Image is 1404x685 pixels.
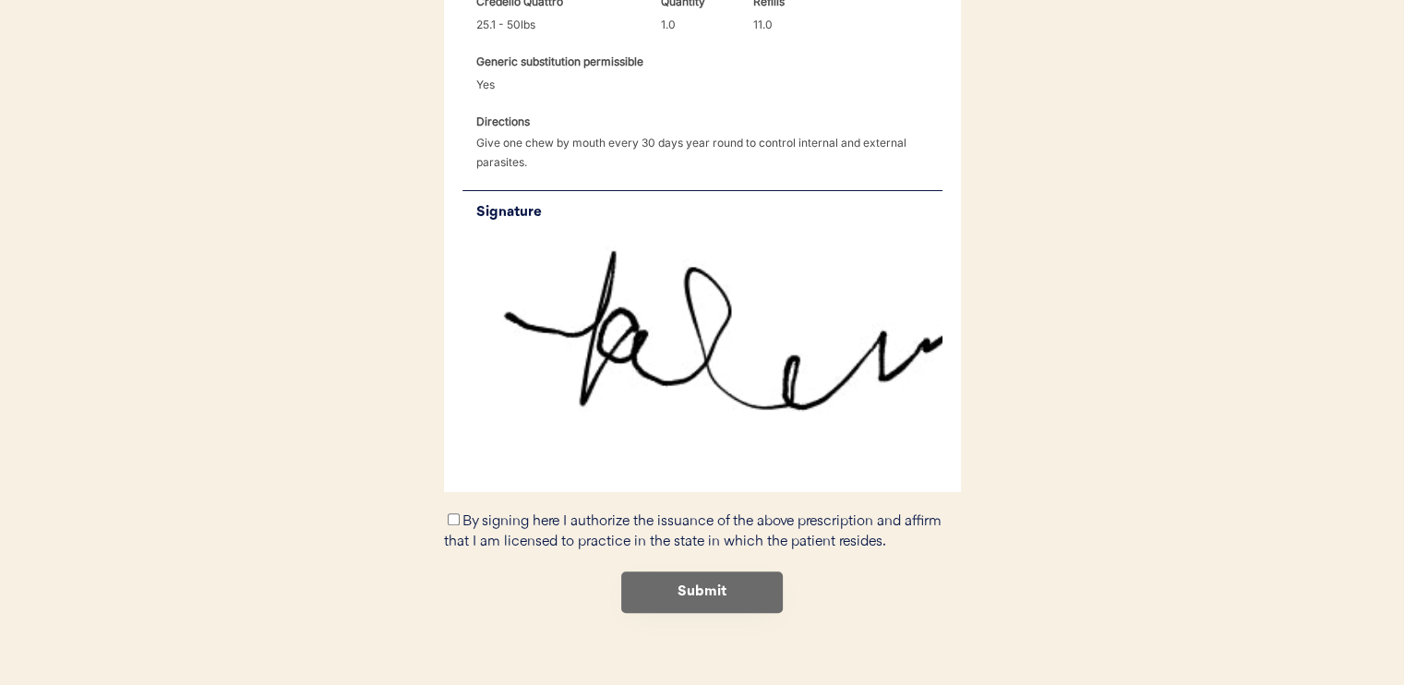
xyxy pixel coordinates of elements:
label: By signing here I authorize the issuance of the above prescription and affirm that I am licensed ... [444,514,942,550]
div: 1.0 [661,15,739,34]
div: Yes [476,75,555,94]
div: 25.1 - 50lbs [476,15,647,34]
button: Submit [621,571,783,613]
div: Give one chew by mouth every 30 days year round to control internal and external parasites. [476,133,942,172]
img: https%3A%2F%2Fb1fdecc9f5d32684efbb068259a22d3b.cdn.bubble.io%2Ff1754786608430x765083148469937200%... [462,234,942,474]
div: Directions [476,112,555,131]
div: Generic substitution permissible [476,52,643,71]
div: 11.0 [753,15,832,34]
div: Signature [476,200,942,224]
